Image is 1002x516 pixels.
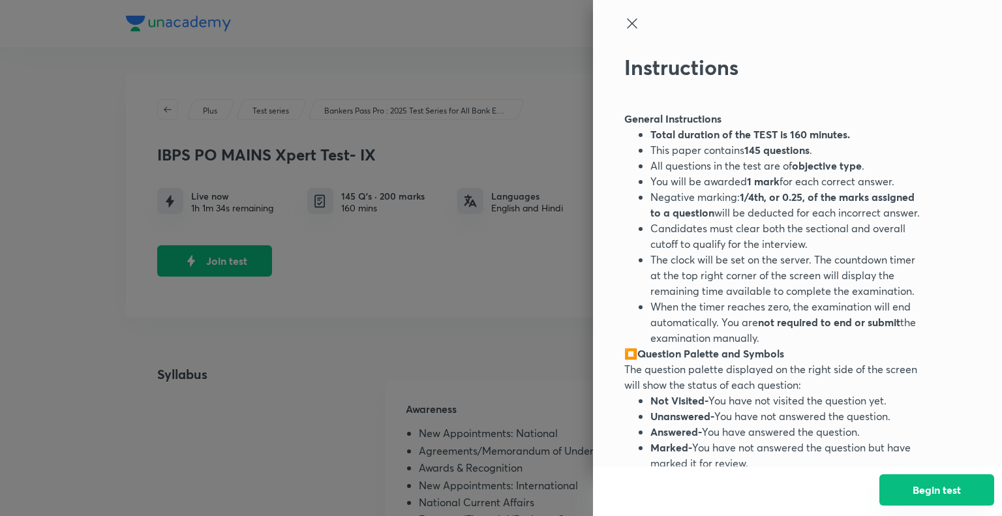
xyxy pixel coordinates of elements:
[792,159,862,172] strong: objective type
[650,299,927,346] li: When the timer reaches zero, the examination will end automatically. You are the examination manu...
[637,346,784,360] strong: Question Palette and Symbols
[650,408,927,424] li: You have not answered the question.
[650,393,927,408] li: You have not visited the question yet.
[650,424,927,440] li: You have answered the question.
[650,142,927,158] li: This paper contains .
[650,158,927,174] li: All questions in the test are of .
[747,174,780,188] strong: 1 mark
[650,440,927,471] li: You have not answered the question but have marked it for review.
[650,252,927,299] li: The clock will be set on the server. The countdown timer at the top right corner of the screen wi...
[624,112,721,125] strong: General Instructions
[650,190,915,219] strong: 1/4th, or 0.25, of the marks assigned to a question
[744,143,810,157] strong: 145 questions
[650,189,927,220] li: Negative marking: will be deducted for each incorrect answer.
[879,474,994,506] button: Begin test
[650,127,850,141] strong: Total duration of the TEST is 160 minutes.
[624,346,927,361] p: ⏹️
[650,440,692,454] strong: Marked-
[650,393,708,407] strong: Not Visited-
[650,174,927,189] li: You will be awarded for each correct answer.
[624,361,927,393] p: The question palette displayed on the right side of the screen will show the status of each quest...
[624,55,927,80] h2: Instructions
[650,409,714,423] strong: Unanswered-
[650,220,927,252] li: Candidates must clear both the sectional and overall cutoff to qualify for the interview.
[758,315,900,329] strong: not required to end or submit
[650,425,702,438] strong: Answered-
